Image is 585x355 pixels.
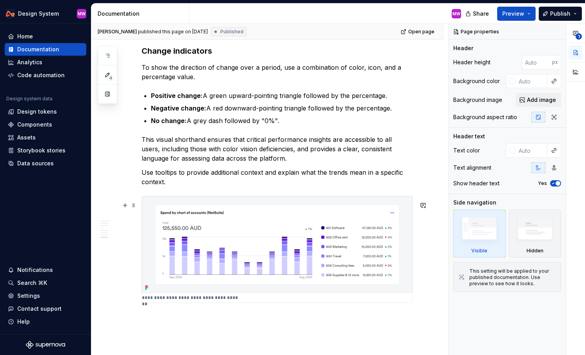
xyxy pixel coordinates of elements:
[151,104,206,112] strong: Negative change:
[17,108,57,116] div: Design tokens
[17,45,59,53] div: Documentation
[452,11,460,17] div: MW
[142,135,413,163] p: This visual shorthand ensures that critical performance insights are accessible to all users, inc...
[5,118,86,131] a: Components
[5,30,86,43] a: Home
[151,91,413,100] p: A green upward-pointing triangle followed by the percentage.
[142,63,413,82] p: To show the direction of change over a period, use a combination of color, icon, and a percentage...
[151,92,203,100] strong: Positive change:
[453,77,500,85] div: Background color
[17,121,52,129] div: Components
[453,199,496,206] div: Side navigation
[527,96,556,104] span: Add image
[151,117,187,125] strong: No change:
[552,59,558,65] p: px
[5,264,86,276] button: Notifications
[576,33,582,40] span: 1
[473,10,489,18] span: Share
[17,305,62,313] div: Contact support
[550,10,570,18] span: Publish
[17,134,36,141] div: Assets
[5,277,86,289] button: Search ⌘K
[142,46,212,56] strong: Change indicators
[17,292,40,300] div: Settings
[497,7,536,21] button: Preview
[78,11,85,17] div: MW
[453,58,491,66] div: Header height
[469,268,556,287] div: This setting will be applied to your published documentation. Use preview to see how it looks.
[398,26,438,37] a: Open page
[142,168,413,187] p: Use tooltips to provide additional context and explain what the trends mean in a specific context.
[2,5,89,22] button: Design SystemMW
[107,75,114,81] span: 4
[408,29,434,35] span: Open page
[17,33,33,40] div: Home
[453,113,517,121] div: Background aspect ratio
[516,93,561,107] button: Add image
[5,302,86,315] button: Contact support
[5,131,86,144] a: Assets
[453,44,473,52] div: Header
[98,29,137,35] span: [PERSON_NAME]
[151,116,413,125] p: A grey dash followed by "0%".
[539,7,582,21] button: Publish
[220,29,243,35] span: Published
[516,143,547,158] input: Auto
[142,196,412,293] img: 193323b2-498e-4d51-a13e-cc0335b58d46.png
[151,103,413,113] p: A red downward-pointing triangle followed by the percentage.
[6,96,53,102] div: Design system data
[5,56,86,69] a: Analytics
[538,180,547,187] label: Yes
[5,43,86,56] a: Documentation
[453,164,491,172] div: Text alignment
[516,74,547,88] input: Auto
[138,29,208,35] div: published this page on [DATE]
[502,10,524,18] span: Preview
[453,96,502,104] div: Background image
[453,210,506,257] div: Visible
[509,210,561,257] div: Hidden
[5,157,86,170] a: Data sources
[18,10,59,18] div: Design System
[461,7,494,21] button: Share
[453,147,480,154] div: Text color
[471,248,487,254] div: Visible
[26,341,65,349] svg: Supernova Logo
[17,279,47,287] div: Search ⌘K
[17,266,53,274] div: Notifications
[5,144,86,157] a: Storybook stories
[527,248,543,254] div: Hidden
[98,10,186,18] div: Documentation
[5,105,86,118] a: Design tokens
[17,147,65,154] div: Storybook stories
[5,315,86,328] button: Help
[5,69,86,82] a: Code automation
[5,290,86,302] a: Settings
[453,179,500,187] div: Show header text
[17,58,42,66] div: Analytics
[453,132,485,140] div: Header text
[17,159,54,167] div: Data sources
[17,318,30,326] div: Help
[5,9,15,18] img: 0733df7c-e17f-4421-95a9-ced236ef1ff0.png
[522,55,552,69] input: Auto
[17,71,65,79] div: Code automation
